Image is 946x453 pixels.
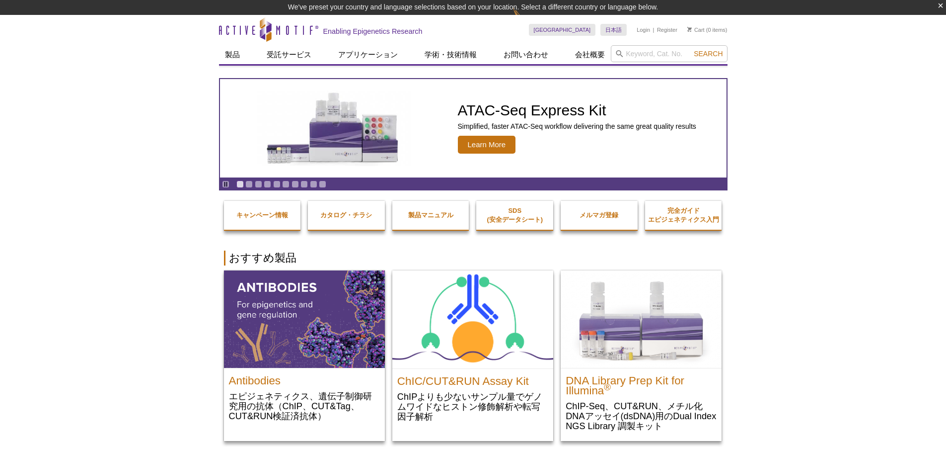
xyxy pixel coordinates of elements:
p: エピジェネティクス、遺伝子制御研究用の抗体（ChIP、CUT&Tag、CUT&RUN検証済抗体） [229,391,380,421]
h2: Enabling Epigenetics Research [323,27,423,36]
img: Change Here [513,7,539,31]
a: お問い合わせ [498,45,554,64]
a: キャンペーン情報 [224,201,301,230]
button: Search [691,49,726,58]
a: SDS(安全データシート) [476,196,553,234]
span: Learn More [458,136,516,154]
sup: ® [604,382,611,392]
a: 完全ガイドエピジェネティクス入門 [645,196,722,234]
a: Go to slide 6 [282,181,290,188]
a: Go to slide 5 [273,181,281,188]
a: Login [637,26,650,33]
img: DNA Library Prep Kit for Illumina [561,271,722,368]
a: ChIC/CUT&RUN Assay Kit ChIC/CUT&RUN Assay Kit ChIPよりも少ないサンプル量でゲノムワイドなヒストン修飾解析や転写因子解析 [392,271,553,432]
strong: SDS (安全データシート) [487,207,543,223]
a: 製品 [219,45,246,64]
a: カタログ・チラシ [308,201,385,230]
img: ChIC/CUT&RUN Assay Kit [392,271,553,368]
a: Go to slide 9 [310,181,317,188]
h2: ATAC-Seq Express Kit [458,103,696,118]
a: Go to slide 2 [245,181,253,188]
a: Go to slide 10 [319,181,326,188]
a: アプリケーション [332,45,404,64]
a: DNA Library Prep Kit for Illumina DNA Library Prep Kit for Illumina® ChIP-Seq、CUT&RUN、メチル化DNAアッセイ... [561,271,722,441]
span: Search [694,50,723,58]
strong: キャンペーン情報 [236,211,288,219]
p: ChIPよりも少ないサンプル量でゲノムワイドなヒストン修飾解析や転写因子解析 [397,391,548,422]
a: [GEOGRAPHIC_DATA] [529,24,596,36]
a: Cart [687,26,705,33]
img: Your Cart [687,27,692,32]
h2: ChIC/CUT&RUN Assay Kit [397,371,548,386]
a: All Antibodies Antibodies エピジェネティクス、遺伝子制御研究用の抗体（ChIP、CUT&Tag、CUT&RUN検証済抗体） [224,271,385,431]
li: (0 items) [687,24,728,36]
li: | [653,24,655,36]
a: 学術・技術情報 [419,45,483,64]
strong: 完全ガイド エピジェネティクス入門 [648,207,719,223]
a: Go to slide 7 [291,181,299,188]
a: Register [657,26,677,33]
strong: メルマガ登録 [580,211,618,219]
a: Toggle autoplay [222,181,229,188]
h2: おすすめ製品 [224,251,723,266]
strong: 製品マニュアル [408,211,453,219]
strong: カタログ・チラシ [320,211,372,219]
a: Go to slide 3 [255,181,262,188]
a: 会社概要 [569,45,611,64]
a: 製品マニュアル [392,201,469,230]
img: All Antibodies [224,271,385,368]
a: 受託サービス [261,45,317,64]
a: Go to slide 4 [264,181,271,188]
article: ATAC-Seq Express Kit [220,79,727,178]
a: メルマガ登録 [561,201,638,230]
a: Go to slide 1 [236,181,244,188]
a: ATAC-Seq Express Kit ATAC-Seq Express Kit Simplified, faster ATAC-Seq workflow delivering the sam... [220,79,727,178]
a: Go to slide 8 [300,181,308,188]
a: 日本語 [600,24,627,36]
p: ChIP-Seq、CUT&RUN、メチル化DNAアッセイ(dsDNA)用のDual Index NGS Library 調製キット [566,401,717,431]
h2: Antibodies [229,371,380,386]
img: ATAC-Seq Express Kit [252,91,416,166]
p: Simplified, faster ATAC-Seq workflow delivering the same great quality results [458,122,696,131]
input: Keyword, Cat. No. [611,45,728,62]
h2: DNA Library Prep Kit for Illumina [566,371,717,396]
